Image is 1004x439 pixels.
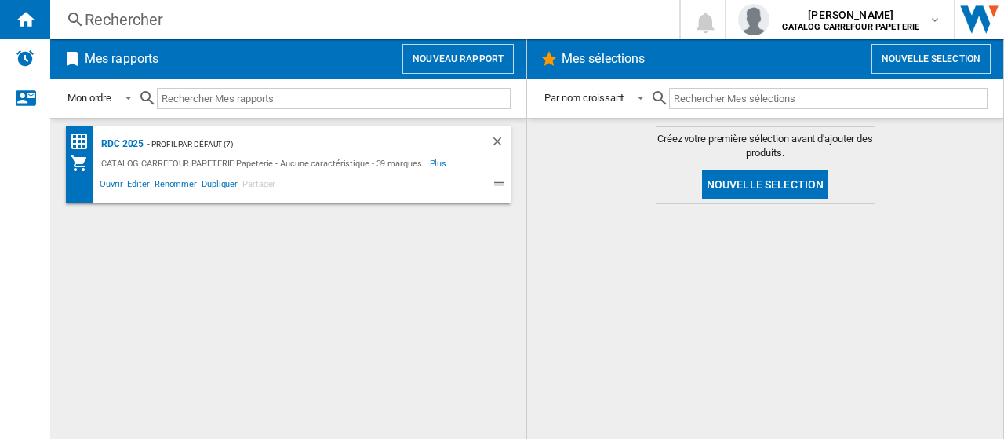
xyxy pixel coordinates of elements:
[738,4,769,35] img: profile.jpg
[70,132,97,152] div: Matrice des prix
[97,177,125,196] span: Ouvrir
[430,154,449,173] span: Plus
[558,44,648,74] h2: Mes sélections
[782,7,919,23] span: [PERSON_NAME]
[97,134,144,154] div: RDC 2025
[490,134,511,154] div: Supprimer
[85,9,638,31] div: Rechercher
[82,44,162,74] h2: Mes rapports
[240,177,278,196] span: Partager
[97,154,430,173] div: CATALOG CARREFOUR PAPETERIE:Papeterie - Aucune caractéristique - 39 marques
[669,88,988,109] input: Rechercher Mes sélections
[544,92,624,104] div: Par nom croissant
[157,88,511,109] input: Rechercher Mes rapports
[152,177,199,196] span: Renommer
[125,177,151,196] span: Editer
[782,22,919,32] b: CATALOG CARREFOUR PAPETERIE
[871,44,991,74] button: Nouvelle selection
[16,49,35,68] img: alerts-logo.svg
[656,132,875,160] span: Créez votre première sélection avant d'ajouter des produits.
[67,92,111,104] div: Mon ordre
[702,170,829,199] button: Nouvelle selection
[402,44,514,74] button: Nouveau rapport
[199,177,240,196] span: Dupliquer
[144,134,459,154] div: - Profil par défaut (7)
[70,154,97,173] div: Mon assortiment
